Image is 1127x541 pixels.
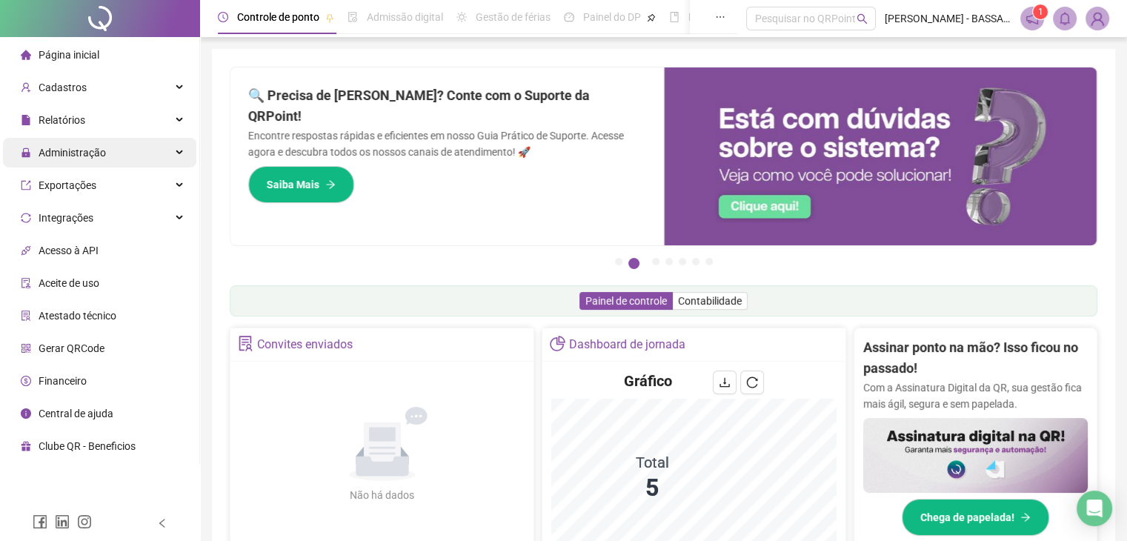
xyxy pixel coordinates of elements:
span: Controle de ponto [237,11,319,23]
button: 7 [705,258,713,265]
span: Folha de pagamento [688,11,783,23]
span: Contabilidade [678,295,742,307]
span: Clube QR - Beneficios [39,440,136,452]
button: 1 [615,258,622,265]
span: instagram [77,514,92,529]
span: export [21,180,31,190]
span: lock [21,147,31,158]
span: sun [456,12,467,22]
span: qrcode [21,343,31,354]
h2: 🔍 Precisa de [PERSON_NAME]? Conte com o Suporte da QRPoint! [248,85,646,127]
span: solution [21,311,31,321]
button: Saiba Mais [248,166,354,203]
h4: Gráfico [624,371,672,391]
span: left [157,518,167,528]
div: Não há dados [314,487,451,503]
span: file-done [348,12,358,22]
span: home [21,50,31,60]
span: pushpin [325,13,334,22]
span: Acesso à API [39,245,99,256]
span: Aceite de uso [39,277,99,289]
span: Cadastros [39,82,87,93]
span: Exportações [39,179,96,191]
span: Painel do DP [583,11,641,23]
span: arrow-right [1020,512,1031,522]
span: [PERSON_NAME] - BASSANI E SCHOFFEN LTDA [885,10,1011,27]
span: Chega de papelada! [920,509,1014,525]
span: pie-chart [550,336,565,351]
button: 2 [628,258,639,269]
span: pushpin [647,13,656,22]
img: 56915 [1086,7,1108,30]
span: Administração [39,147,106,159]
span: gift [21,441,31,451]
span: user-add [21,82,31,93]
button: Chega de papelada! [902,499,1049,536]
span: 1 [1038,7,1043,17]
span: audit [21,278,31,288]
span: file [21,115,31,125]
h2: Assinar ponto na mão? Isso ficou no passado! [863,337,1088,379]
div: Convites enviados [257,332,353,357]
span: Saiba Mais [267,176,319,193]
span: search [857,13,868,24]
span: clock-circle [218,12,228,22]
span: facebook [33,514,47,529]
span: Gestão de férias [476,11,551,23]
span: dashboard [564,12,574,22]
span: Gerar QRCode [39,342,104,354]
span: Integrações [39,212,93,224]
span: api [21,245,31,256]
img: banner%2F0cf4e1f0-cb71-40ef-aa93-44bd3d4ee559.png [664,67,1097,245]
span: bell [1058,12,1071,25]
span: arrow-right [325,179,336,190]
span: download [719,376,731,388]
p: Com a Assinatura Digital da QR, sua gestão fica mais ágil, segura e sem papelada. [863,379,1088,412]
button: 4 [665,258,673,265]
span: dollar [21,376,31,386]
button: 6 [692,258,699,265]
span: linkedin [55,514,70,529]
div: Dashboard de jornada [569,332,685,357]
span: info-circle [21,408,31,419]
span: sync [21,213,31,223]
sup: 1 [1033,4,1048,19]
span: Central de ajuda [39,408,113,419]
span: notification [1025,12,1039,25]
span: Relatórios [39,114,85,126]
span: Página inicial [39,49,99,61]
span: solution [238,336,253,351]
span: Admissão digital [367,11,443,23]
img: banner%2F02c71560-61a6-44d4-94b9-c8ab97240462.png [863,418,1088,493]
span: reload [746,376,758,388]
span: Financeiro [39,375,87,387]
span: ellipsis [715,12,725,22]
div: Open Intercom Messenger [1077,491,1112,526]
button: 3 [652,258,659,265]
span: Atestado técnico [39,310,116,322]
span: Painel de controle [585,295,667,307]
button: 5 [679,258,686,265]
p: Encontre respostas rápidas e eficientes em nosso Guia Prático de Suporte. Acesse agora e descubra... [248,127,646,160]
span: book [669,12,679,22]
